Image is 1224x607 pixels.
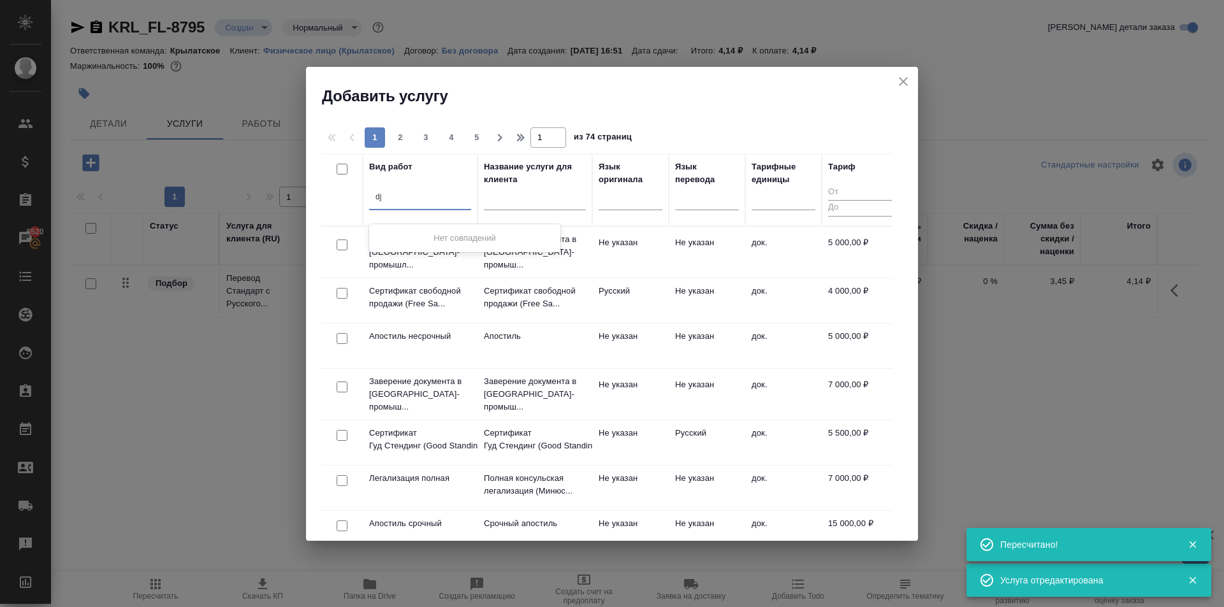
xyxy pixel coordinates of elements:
div: Язык оригинала [599,161,662,186]
td: док. [745,230,822,275]
span: 5 [467,131,487,144]
td: Не указан [592,420,669,465]
td: док. [745,466,822,510]
td: док. [745,324,822,368]
td: Не указан [669,466,745,510]
p: Сертификат Гуд Стендинг (Good Standin... [369,427,471,452]
div: Вид работ [369,161,412,173]
p: Полная консульская легализация (Минюс... [484,472,586,497]
button: 4 [441,127,462,148]
td: Не указан [592,372,669,417]
div: Тариф [828,161,856,173]
td: 7 000,00 ₽ [822,372,898,417]
p: Срочный апостиль [484,517,586,530]
span: из 74 страниц [574,129,632,148]
td: 7 000,00 ₽ [822,466,898,510]
td: Не указан [592,466,669,510]
td: Не указан [669,372,745,417]
button: close [894,72,913,91]
p: Заверение документа в [GEOGRAPHIC_DATA]-промышл... [369,233,471,271]
td: 5 000,00 ₽ [822,324,898,368]
input: От [828,185,892,201]
p: Сертификат свободной продажи (Free Sa... [369,285,471,310]
td: 4 000,00 ₽ [822,278,898,323]
p: Апостиль [484,330,586,343]
td: док. [745,511,822,555]
p: Сертификат свободной продажи (Free Sa... [484,285,586,310]
td: Не указан [592,324,669,368]
td: Не указан [669,324,745,368]
button: 2 [390,127,411,148]
span: 3 [416,131,436,144]
td: док. [745,420,822,465]
td: Не указан [669,230,745,275]
button: Закрыть [1179,575,1206,586]
td: Не указан [592,230,669,275]
p: Апостиль несрочный [369,330,471,343]
td: док. [745,278,822,323]
p: Сертификат Гуд Стендинг (Good Standin... [484,427,586,452]
p: Апостиль срочный [369,517,471,530]
button: Закрыть [1179,539,1206,550]
h2: Добавить услугу [322,86,918,106]
span: 2 [390,131,411,144]
p: Заверение документа в [GEOGRAPHIC_DATA]-промыш... [484,375,586,413]
div: Услуга отредактирована [1000,574,1169,587]
div: Нет совпадений [369,227,560,250]
button: 5 [467,127,487,148]
input: До [828,200,892,216]
td: Русский [669,420,745,465]
div: Пересчитано! [1000,538,1169,551]
td: Не указан [592,511,669,555]
p: Заверение документа в [GEOGRAPHIC_DATA]-промыш... [484,233,586,271]
td: Русский [592,278,669,323]
p: Легализация полная [369,472,471,485]
p: Заверение документа в [GEOGRAPHIC_DATA]-промыш... [369,375,471,413]
div: Тарифные единицы [752,161,815,186]
td: 15 000,00 ₽ [822,511,898,555]
div: Название услуги для клиента [484,161,586,186]
td: Не указан [669,278,745,323]
td: Не указан [669,511,745,555]
td: док. [745,372,822,417]
td: 5 500,00 ₽ [822,420,898,465]
td: 5 000,00 ₽ [822,230,898,275]
div: Язык перевода [675,161,739,186]
span: 4 [441,131,462,144]
button: 3 [416,127,436,148]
